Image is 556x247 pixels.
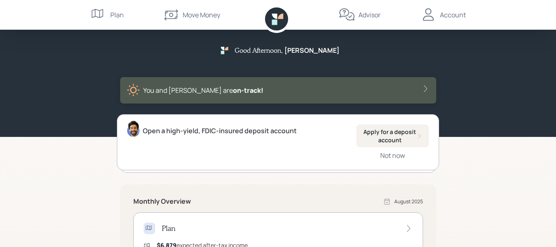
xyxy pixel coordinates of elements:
div: Account [440,10,466,20]
img: eric-schwartz-headshot.png [127,120,140,137]
div: Advisor [358,10,381,20]
div: Open a high-yield, FDIC-insured deposit account [143,126,297,136]
div: Apply for a deposit account [363,128,422,144]
div: Not now [380,151,405,160]
h5: Good Afternoon , [235,46,283,54]
img: sunny-XHVQM73Q.digested.png [127,84,140,97]
div: Move Money [183,10,220,20]
h4: Plan [162,224,175,233]
h5: Monthly Overview [133,198,191,205]
button: Apply for a deposit account [356,125,429,147]
div: Plan [110,10,124,20]
h5: [PERSON_NAME] [284,47,340,54]
div: You and [PERSON_NAME] are [143,85,263,95]
span: on‑track! [233,86,263,95]
div: August 2025 [394,198,423,205]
